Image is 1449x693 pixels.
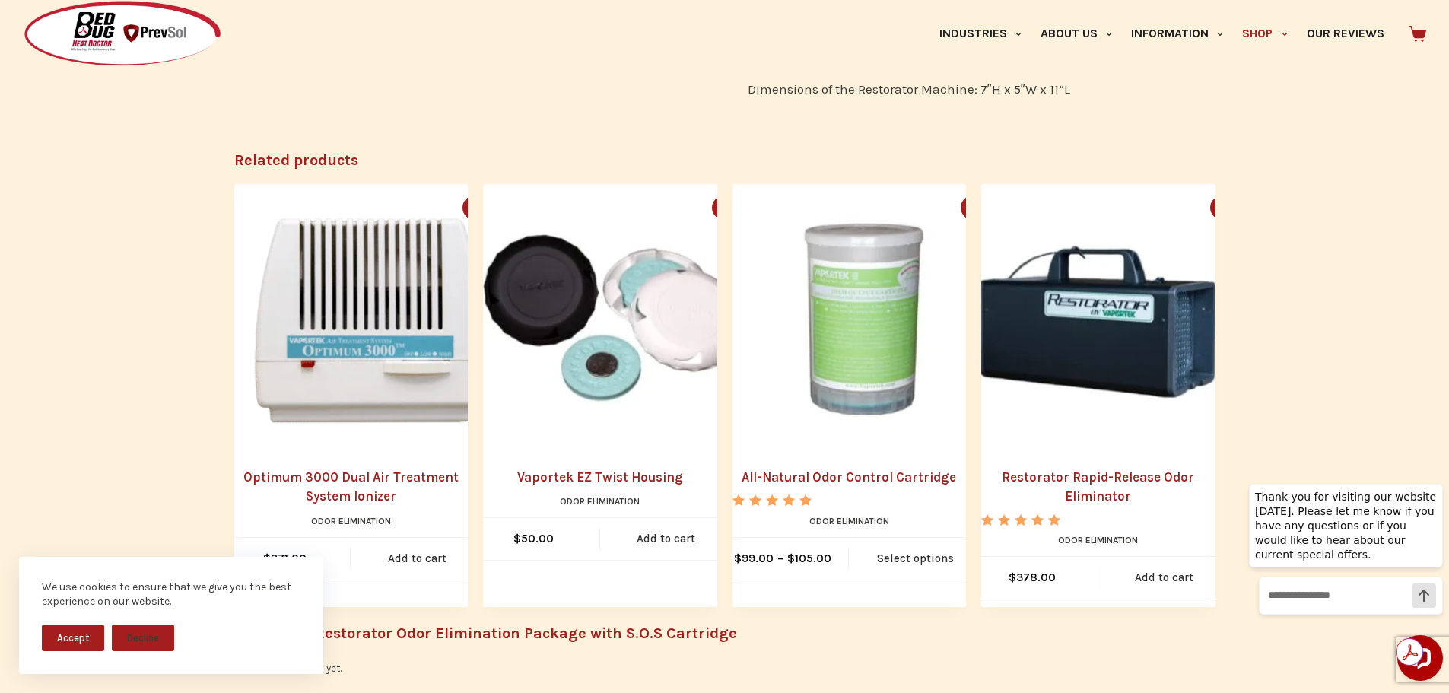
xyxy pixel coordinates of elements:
span: $ [734,552,742,565]
a: Select options for “All-Natural Odor Control Cartridge” [849,538,981,580]
a: All-Natural Odor Control Cartridge [732,184,997,449]
a: Odor Elimination [560,496,640,507]
span: $ [787,552,795,565]
span: $ [513,532,521,545]
div: Rated 5.00 out of 5 [732,494,814,506]
a: Add to cart: “Restorator Rapid-Release Odor Eliminator” [1098,557,1231,599]
span: Rated out of 5 [732,494,814,541]
button: Quick view toggle [961,196,985,220]
button: Quick view toggle [1210,196,1235,220]
a: Vaportek EZ Twist Housing [483,184,748,449]
button: Quick view toggle [462,196,487,220]
span: $ [263,552,271,565]
span: – [717,538,850,580]
bdi: 50.00 [513,532,554,545]
span: $ [1009,571,1016,584]
a: Restorator Rapid-Release Odor Eliminator [981,184,1246,449]
span: Rated out of 5 [981,514,1063,561]
p: There are no reviews yet. [234,660,1215,676]
p: Dimensions of the Restorator Machine: 7″H x 5″W x 11“L [748,78,1193,100]
bdi: 99.00 [734,552,774,565]
button: Accept [42,625,104,651]
a: Odor Elimination [311,516,391,526]
a: Add to cart: “Vaportek EZ Twist Housing” [600,518,732,560]
div: We use cookies to ensure that we give you the best experience on our website. [42,580,300,609]
a: Restorator Rapid-Release Odor Eliminator [981,468,1215,507]
a: Vaportek EZ Twist Housing [483,468,717,488]
a: Add to cart: “Optimum 3000 Dual Air Treatment System Ionizer” [351,538,483,580]
span: Restorator Odor Elimination Package with S.O.S Cartridge [315,625,737,642]
a: Odor Elimination [1058,535,1138,545]
button: Quick view toggle [712,196,736,220]
button: Decline [112,625,174,651]
bdi: 378.00 [1009,571,1056,584]
a: Optimum 3000 Dual Air Treatment System Ionizer [234,184,499,449]
a: All-Natural Odor Control Cartridge [732,468,967,488]
h2: 1 review for [234,622,1215,645]
bdi: 371.00 [263,552,307,565]
a: Optimum 3000 Dual Air Treatment System Ionizer [234,468,469,507]
bdi: 105.00 [787,552,831,565]
h2: Related products [234,149,1215,172]
div: Rated 5.00 out of 5 [981,514,1063,526]
iframe: LiveChat chat widget [1237,469,1449,693]
a: Odor Elimination [809,516,889,526]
